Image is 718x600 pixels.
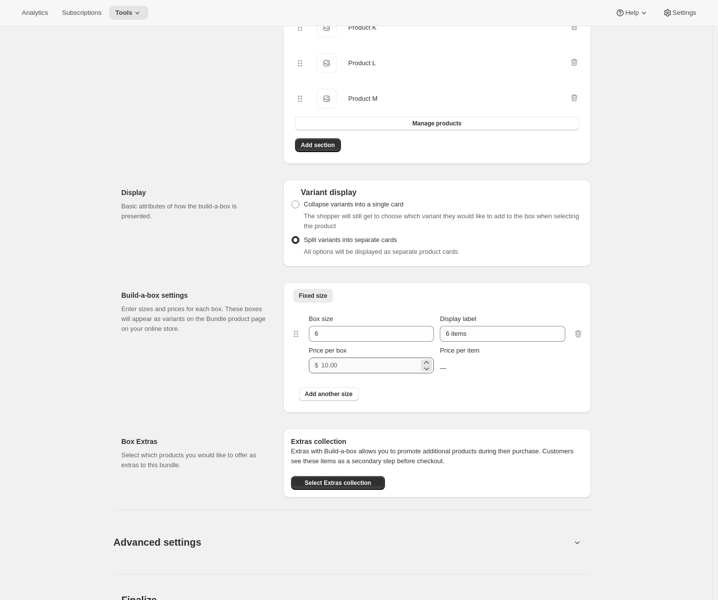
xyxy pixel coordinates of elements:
span: $ [315,361,318,369]
input: 10.00 [321,358,419,373]
button: Manage products [295,117,579,130]
span: Collapse variants into a single card [304,200,404,208]
h2: Build-a-box settings [122,290,267,300]
span: The shopper will still get to choose which variant they would like to add to the box when selecti... [304,212,579,230]
span: Add section [301,141,335,149]
span: Fixed size [299,292,327,300]
button: Add another size [299,387,359,401]
span: Advanced settings [114,534,202,550]
span: Help [625,9,638,17]
button: Subscriptions [56,6,107,20]
span: Settings [673,9,696,17]
button: Help [609,6,654,20]
span: Add another size [305,390,353,398]
span: Analytics [22,9,48,17]
h6: Extras collection [291,437,583,446]
input: Box size [309,326,419,342]
p: Extras with Build-a-box allows you to promote additional products during their purchase. Customer... [291,446,583,466]
span: Split variants into separate cards [304,236,397,243]
button: Select Extras collection [291,476,385,490]
span: All options will be displayed as separate product cards [304,248,458,255]
button: Advanced settings [108,523,577,561]
span: Price per box [309,347,347,354]
button: Add section [295,138,341,152]
div: Product L [348,58,376,68]
span: Select Extras collection [304,479,371,487]
button: Settings [657,6,702,20]
span: Box size [309,315,333,322]
div: Variant display [291,188,583,198]
p: Enter sizes and prices for each box. These boxes will appear as variants on the Bundle product pa... [122,304,267,334]
div: Price per item [440,346,565,356]
input: Display label [440,326,565,342]
span: Subscriptions [62,9,101,17]
span: Manage products [412,120,461,127]
p: Select which products you would like to offer as extras to this bundle. [122,450,267,470]
span: Display label [440,315,476,322]
p: Basic attributes of how the build-a-box is presented. [122,201,267,221]
div: Product M [348,94,378,104]
h2: Display [122,188,267,198]
div: — [440,363,565,373]
span: Tools [115,9,132,17]
h2: Box Extras [122,437,267,446]
button: Analytics [16,6,54,20]
div: Product K [348,23,377,33]
button: Tools [109,6,148,20]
